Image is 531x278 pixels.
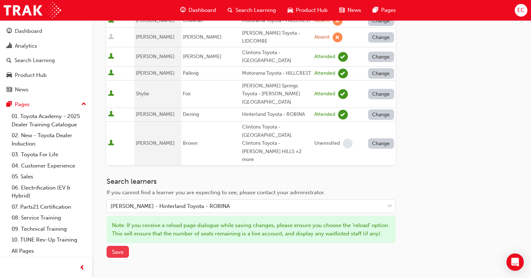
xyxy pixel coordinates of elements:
span: prev-icon [79,264,85,273]
button: Change [368,16,394,26]
div: Attended [314,91,335,97]
button: Pages [3,98,89,111]
div: Clintons Toyota - [GEOGRAPHIC_DATA] [242,49,311,65]
div: Motorama Toyota - HILLCREST [242,17,311,25]
span: User is active [108,90,114,97]
div: [PERSON_NAME] Toyota - LIDCOMBE [242,29,311,45]
a: 02. New - Toyota Dealer Induction [9,130,89,149]
a: Analytics [3,39,89,53]
a: 10. TUNE Rev-Up Training [9,234,89,246]
span: Pages [381,6,396,14]
span: User is active [108,17,114,24]
a: 08. Service Training [9,212,89,223]
div: Hinterland Toyota - ROBINA [242,110,311,119]
div: Motorama Toyota - HILLCREST [242,69,311,78]
span: Chiverall [183,17,203,23]
a: 07. Parts21 Certification [9,201,89,213]
span: [PERSON_NAME] [136,111,174,117]
span: pages-icon [7,101,12,108]
a: search-iconSearch Learning [222,3,282,18]
button: DashboardAnalyticsSearch LearningProduct HubNews [3,23,89,98]
span: down-icon [387,202,392,211]
span: learningRecordVerb_ABSENT-icon [333,16,342,26]
span: Dashboard [189,6,216,14]
span: Dening [183,111,199,117]
span: learningRecordVerb_ABSENT-icon [333,32,342,42]
h3: Search learners [107,177,396,186]
div: Search Learning [14,56,55,65]
span: [PERSON_NAME] [136,17,174,23]
span: If you cannot find a learner you are expecting to see, please contact your administrator. [107,189,325,196]
button: Change [368,138,394,149]
span: News [347,6,361,14]
span: search-icon [7,57,12,64]
span: Fox [183,91,191,97]
span: up-icon [81,100,86,109]
a: 06. Electrification (EV & Hybrid) [9,182,89,201]
span: news-icon [339,6,345,15]
a: guage-iconDashboard [174,3,222,18]
span: learningRecordVerb_NONE-icon [343,139,353,148]
div: Unenrolled [314,140,340,147]
span: guage-icon [7,28,12,35]
div: [PERSON_NAME] Springs Toyota - [PERSON_NAME][GEOGRAPHIC_DATA] [242,82,311,107]
div: Absent [314,17,330,24]
a: pages-iconPages [367,3,402,18]
span: User is active [108,140,114,147]
span: [PERSON_NAME] [136,53,174,60]
span: User is active [108,70,114,77]
div: Attended [314,111,335,118]
button: Change [368,109,394,120]
a: 05. Sales [9,171,89,182]
a: Product Hub [3,69,89,82]
span: learningRecordVerb_ATTEND-icon [338,69,348,78]
button: Change [368,32,394,43]
span: chart-icon [7,43,12,49]
span: news-icon [7,87,12,93]
span: Brown [183,140,198,146]
div: News [15,86,29,94]
div: Absent [314,34,330,41]
span: User is inactive [108,34,114,41]
span: learningRecordVerb_ATTEND-icon [338,89,348,99]
div: Clintons Toyota - [GEOGRAPHIC_DATA], Clintons Toyota - [PERSON_NAME] HILLS +2 more [242,123,311,164]
button: EC [515,4,527,17]
span: Palkvig [183,70,199,76]
a: Dashboard [3,25,89,38]
div: Analytics [15,42,37,50]
span: search-icon [228,6,233,15]
div: Attended [314,70,335,77]
div: Dashboard [15,27,42,35]
span: [PERSON_NAME] [136,34,174,40]
span: [PERSON_NAME] [136,70,174,76]
button: Change [368,89,394,99]
span: [PERSON_NAME] [183,34,221,40]
span: car-icon [288,6,293,15]
span: Product Hub [296,6,328,14]
a: All Pages [9,246,89,257]
a: Search Learning [3,54,89,67]
span: [PERSON_NAME] [183,53,221,60]
a: news-iconNews [333,3,367,18]
a: 03. Toyota For Life [9,149,89,160]
span: guage-icon [180,6,186,15]
div: Note: If you receive a reload page dialogue while saving changes, please ensure you choose the 'r... [107,216,396,243]
img: Trak [4,2,61,18]
button: Save [107,246,129,258]
span: pages-icon [373,6,378,15]
span: User is active [108,53,114,60]
a: 09. Technical Training [9,223,89,235]
span: Save [112,249,124,255]
span: car-icon [7,72,12,79]
a: News [3,83,89,96]
span: Search Learning [236,6,276,14]
span: [PERSON_NAME] [136,140,174,146]
span: User is active [108,111,114,118]
div: Attended [314,53,335,60]
a: car-iconProduct Hub [282,3,333,18]
div: [PERSON_NAME] - Hinterland Toyota - ROBINA [111,202,230,210]
button: Change [368,68,394,79]
div: Open Intercom Messenger [506,253,524,271]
